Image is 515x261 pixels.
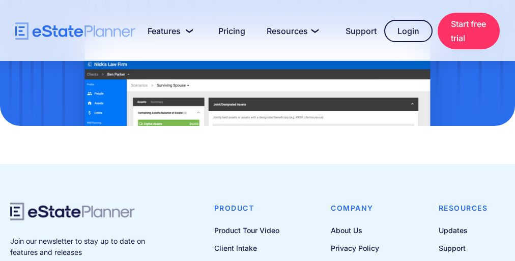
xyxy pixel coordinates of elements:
a: Start free trial [438,13,500,49]
p: Join our newsletter to stay up to date on features and releases [10,236,173,258]
h4: Product [214,203,298,214]
a: About Us [331,224,388,237]
a: Updates [439,224,488,237]
h4: Resources [439,203,488,214]
a: Privacy Policy [331,242,388,254]
a: Support [439,242,488,254]
a: Resources [254,21,328,41]
a: Pricing [206,21,249,41]
a: home [15,22,135,40]
a: Product Tour Video [214,224,298,237]
a: Client Intake [214,242,298,254]
a: Support [333,21,379,41]
a: Login [384,20,433,42]
a: Features [135,21,201,41]
h4: Company [331,203,388,214]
